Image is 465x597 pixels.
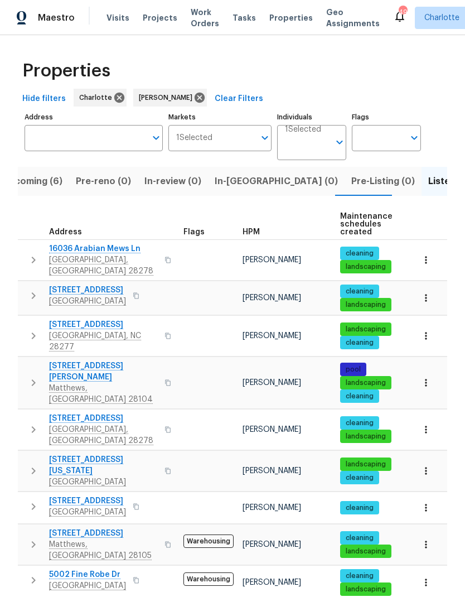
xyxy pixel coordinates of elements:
span: cleaning [341,418,378,428]
button: Open [406,130,422,146]
span: [PERSON_NAME] [243,379,301,387]
span: cleaning [341,473,378,483]
span: Projects [143,12,177,23]
span: cleaning [341,571,378,581]
span: landscaping [341,585,390,594]
span: Charlotte [79,92,117,103]
span: landscaping [341,262,390,272]
span: [PERSON_NAME] [243,541,301,548]
span: [PERSON_NAME] [243,467,301,475]
span: [PERSON_NAME] [243,294,301,302]
span: In-review (0) [144,174,201,189]
span: Visits [106,12,129,23]
span: Work Orders [191,7,219,29]
button: Open [257,130,273,146]
span: Maestro [38,12,75,23]
span: 1 Selected [176,133,212,143]
div: [PERSON_NAME] [133,89,207,107]
span: pool [341,365,365,374]
span: Tasks [232,14,256,22]
span: Geo Assignments [326,7,380,29]
span: cleaning [341,249,378,258]
span: Upcoming (6) [2,174,62,189]
label: Markets [168,114,272,121]
span: cleaning [341,392,378,401]
span: [PERSON_NAME] [243,332,301,340]
span: Properties [269,12,313,23]
span: [PERSON_NAME] [243,579,301,586]
span: 1 Selected [285,125,321,134]
span: In-[GEOGRAPHIC_DATA] (0) [215,174,338,189]
button: Open [332,134,347,150]
span: Flags [183,228,205,236]
span: [PERSON_NAME] [243,504,301,512]
span: cleaning [341,287,378,296]
span: Properties [22,65,110,76]
button: Open [148,130,164,146]
button: Clear Filters [210,89,268,109]
label: Address [25,114,163,121]
span: cleaning [341,533,378,543]
span: HPM [243,228,260,236]
span: cleaning [341,338,378,348]
span: landscaping [341,300,390,310]
span: Pre-Listing (0) [351,174,415,189]
span: [PERSON_NAME] [139,92,197,103]
span: Address [49,228,82,236]
button: Hide filters [18,89,70,109]
span: Warehousing [183,572,234,586]
span: Pre-reno (0) [76,174,131,189]
span: Clear Filters [215,92,263,106]
span: cleaning [341,503,378,513]
span: landscaping [341,325,390,334]
span: [PERSON_NAME] [243,426,301,434]
span: Charlotte [424,12,459,23]
div: 49 [399,7,406,18]
span: Warehousing [183,535,234,548]
span: landscaping [341,378,390,388]
label: Individuals [277,114,346,121]
span: landscaping [341,460,390,469]
div: Charlotte [74,89,127,107]
span: Hide filters [22,92,66,106]
label: Flags [352,114,421,121]
span: landscaping [341,547,390,556]
span: Maintenance schedules created [340,213,393,236]
span: [PERSON_NAME] [243,256,301,264]
span: landscaping [341,432,390,441]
